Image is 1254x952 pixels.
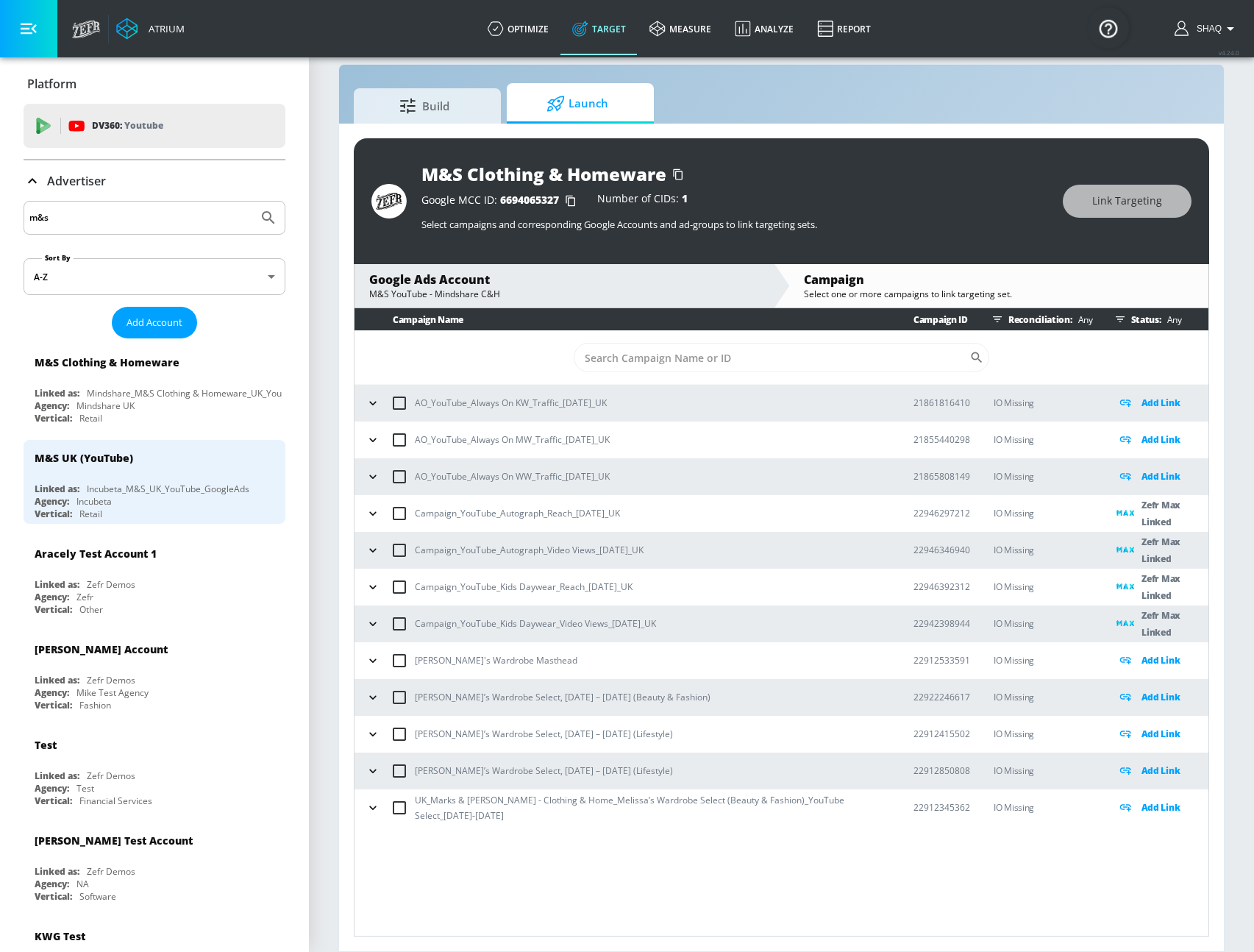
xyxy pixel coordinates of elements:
p: DV360: [92,118,163,134]
div: Campaign [804,271,1194,288]
div: Advertiser [24,160,285,202]
button: Add Account [112,307,197,338]
div: TestLinked as:Zefr DemosAgency:TestVertical:Financial Services [24,727,285,811]
p: Add Link [1141,799,1180,816]
div: Incubeta_M&S_UK_YouTube_GoogleAds [87,483,249,495]
p: Add Link [1141,762,1180,779]
div: Search CID Name or Number [574,343,989,372]
div: NA [76,878,89,890]
div: Linked as: [35,578,79,591]
div: Aracely Test Account 1Linked as:Zefr DemosAgency:ZefrVertical:Other [24,536,285,619]
p: Select campaigns and corresponding Google Accounts and ad-groups to link targeting sets. [421,218,1048,231]
p: 21865808149 [913,469,970,484]
p: IO Missing [994,505,1093,522]
p: 21855440298 [913,432,970,447]
span: login as: shaquille.huang@zefr.com [1191,24,1222,34]
span: v 4.24.0 [1219,49,1239,57]
div: Select one or more campaigns to link targeting set. [804,288,1194,300]
p: IO Missing [994,615,1093,632]
div: Vertical: [35,603,72,616]
div: Google Ads AccountM&S YouTube - Mindshare C&H [355,264,774,308]
div: Test [76,782,94,795]
div: Test [35,738,57,752]
div: Reconciliation: [986,308,1093,330]
p: AO_YouTube_Always On WW_Traffic_[DATE]_UK [415,469,610,484]
button: Submit Search [252,202,285,234]
p: IO Missing [994,652,1093,669]
p: Zefr Max Linked [1141,497,1208,530]
div: Mike Test Agency [76,686,149,699]
th: Campaign Name [355,308,890,331]
div: Zefr Demos [87,674,135,686]
div: Add Link [1116,799,1208,816]
p: Platform [27,76,76,92]
div: Zefr Demos [87,578,135,591]
div: Platform [24,63,285,104]
p: IO Missing [994,541,1093,558]
p: AO_YouTube_Always On MW_Traffic_[DATE]_UK [415,432,610,447]
p: IO Missing [994,689,1093,706]
p: Campaign_YouTube_Kids Daywear_Reach_[DATE]_UK [415,579,633,594]
div: Vertical: [35,890,72,903]
p: Add Link [1141,689,1180,706]
p: Youtube [124,118,163,133]
p: IO Missing [994,431,1093,448]
span: Launch [521,86,633,121]
p: Campaign_YouTube_Kids Daywear_Video Views_[DATE]_UK [415,616,656,631]
p: 22922246617 [913,689,970,705]
p: [PERSON_NAME]’s Wardrobe Select, [DATE] – [DATE] (Lifestyle) [415,726,673,742]
div: Zefr Demos [87,770,135,782]
p: 22912415502 [913,726,970,742]
div: Software [79,890,116,903]
div: [PERSON_NAME] AccountLinked as:Zefr DemosAgency:Mike Test AgencyVertical:Fashion [24,631,285,715]
a: Analyze [723,2,805,55]
div: M&S YouTube - Mindshare C&H [369,288,759,300]
p: IO Missing [994,394,1093,411]
div: Linked as: [35,387,79,399]
label: Sort By [42,253,74,263]
div: Zefr Demos [87,865,135,878]
div: Add Link [1116,431,1208,448]
div: M&S UK (YouTube)Linked as:Incubeta_M&S_UK_YouTube_GoogleAdsAgency:IncubetaVertical:Retail [24,440,285,524]
p: Add Link [1141,468,1180,485]
div: Add Link [1116,689,1208,706]
div: Zefr [76,591,93,603]
div: Fashion [79,699,111,711]
th: Campaign ID [890,308,970,331]
p: 22946346940 [913,542,970,558]
p: Zefr Max Linked [1141,607,1208,641]
p: 22942398944 [913,616,970,631]
p: 22946297212 [913,505,970,521]
a: optimize [476,2,560,55]
div: Vertical: [35,412,72,425]
p: Add Link [1141,431,1180,448]
p: Zefr Max Linked [1141,533,1208,567]
div: Agency: [35,686,69,699]
span: Build [368,88,480,124]
p: Add Link [1141,652,1180,669]
p: Any [1161,312,1182,327]
a: Target [560,2,638,55]
div: Vertical: [35,699,72,711]
div: Mindshare_M&S Clothing & Homeware_UK_YouTube_GoogleAds [87,387,351,399]
p: IO Missing [994,725,1093,742]
p: 21861816410 [913,395,970,411]
div: Other [79,603,103,616]
a: measure [638,2,723,55]
p: Add Link [1141,725,1180,742]
div: Retail [79,508,102,520]
p: Add Link [1141,394,1180,411]
a: Report [805,2,883,55]
div: M&S Clothing & HomewareLinked as:Mindshare_M&S Clothing & Homeware_UK_YouTube_GoogleAdsAgency:Min... [24,344,285,428]
div: Google MCC ID: [421,193,583,208]
p: [PERSON_NAME]'s Wardrobe Masthead [415,653,577,668]
div: Atrium [143,22,185,35]
div: Linked as: [35,674,79,686]
div: Financial Services [79,795,152,807]
div: Add Link [1116,762,1208,779]
div: M&S Clothing & Homeware [421,162,666,186]
div: Agency: [35,399,69,412]
p: [PERSON_NAME]’s Wardrobe Select, [DATE] – [DATE] (Lifestyle) [415,763,673,778]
